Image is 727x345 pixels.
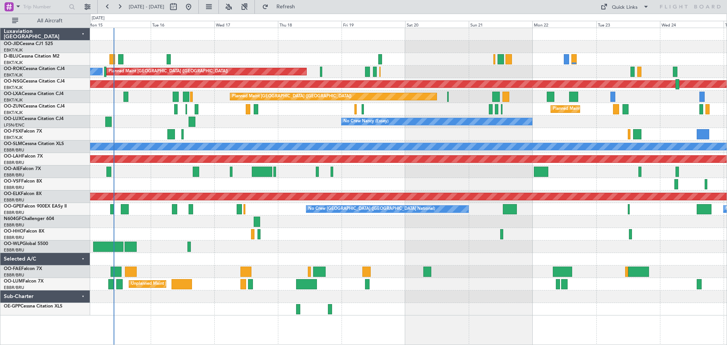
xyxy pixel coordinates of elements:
[4,54,19,59] span: D-IBLU
[4,135,23,140] a: EBKT/KJK
[612,4,638,11] div: Quick Links
[131,278,273,290] div: Unplanned Maint [GEOGRAPHIC_DATA] ([GEOGRAPHIC_DATA] National)
[4,54,59,59] a: D-IBLUCessna Citation M2
[4,42,20,46] span: OO-JID
[4,279,23,284] span: OO-LUM
[4,142,22,146] span: OO-SLM
[4,172,24,178] a: EBBR/BRU
[4,304,20,309] span: OE-GPP
[278,21,342,28] div: Thu 18
[4,185,24,190] a: EBBR/BRU
[4,217,54,221] a: N604GFChallenger 604
[4,279,44,284] a: OO-LUMFalcon 7X
[259,1,304,13] button: Refresh
[4,197,24,203] a: EBBR/BRU
[4,167,20,171] span: OO-AIE
[4,229,44,234] a: OO-HHOFalcon 8X
[597,1,653,13] button: Quick Links
[343,116,388,127] div: No Crew Nancy (Essey)
[270,4,302,9] span: Refresh
[4,142,64,146] a: OO-SLMCessna Citation XLS
[4,222,24,228] a: EBBR/BRU
[553,103,641,115] div: Planned Maint Kortrijk-[GEOGRAPHIC_DATA]
[129,3,164,10] span: [DATE] - [DATE]
[4,285,24,290] a: EBBR/BRU
[4,79,23,84] span: OO-NSG
[23,1,67,12] input: Trip Number
[405,21,469,28] div: Sat 20
[4,192,21,196] span: OO-ELK
[4,167,41,171] a: OO-AIEFalcon 7X
[469,21,532,28] div: Sun 21
[4,247,24,253] a: EBBR/BRU
[4,179,42,184] a: OO-VSFFalcon 8X
[232,91,351,102] div: Planned Maint [GEOGRAPHIC_DATA] ([GEOGRAPHIC_DATA])
[109,66,228,77] div: Planned Maint [GEOGRAPHIC_DATA] ([GEOGRAPHIC_DATA])
[4,235,24,240] a: EBBR/BRU
[4,179,21,184] span: OO-VSF
[4,67,65,71] a: OO-ROKCessna Citation CJ4
[660,21,724,28] div: Wed 24
[596,21,660,28] div: Tue 23
[4,217,22,221] span: N604GF
[4,229,23,234] span: OO-HHO
[4,267,42,271] a: OO-FAEFalcon 7X
[4,42,53,46] a: OO-JIDCessna CJ1 525
[4,272,24,278] a: EBBR/BRU
[4,92,64,96] a: OO-LXACessna Citation CJ4
[4,117,22,121] span: OO-LUX
[4,47,23,53] a: EBKT/KJK
[4,204,67,209] a: OO-GPEFalcon 900EX EASy II
[308,203,435,215] div: No Crew [GEOGRAPHIC_DATA] ([GEOGRAPHIC_DATA] National)
[151,21,214,28] div: Tue 16
[4,92,22,96] span: OO-LXA
[4,79,65,84] a: OO-NSGCessna Citation CJ4
[4,104,23,109] span: OO-ZUN
[4,242,48,246] a: OO-WLPGlobal 5500
[4,204,22,209] span: OO-GPE
[4,304,62,309] a: OE-GPPCessna Citation XLS
[87,21,150,28] div: Mon 15
[4,117,64,121] a: OO-LUXCessna Citation CJ4
[4,242,22,246] span: OO-WLP
[4,154,43,159] a: OO-LAHFalcon 7X
[8,15,82,27] button: All Aircraft
[532,21,596,28] div: Mon 22
[4,104,65,109] a: OO-ZUNCessna Citation CJ4
[4,129,21,134] span: OO-FSX
[4,267,21,271] span: OO-FAE
[4,67,23,71] span: OO-ROK
[4,129,42,134] a: OO-FSXFalcon 7X
[214,21,278,28] div: Wed 17
[4,122,25,128] a: LFSN/ENC
[20,18,80,23] span: All Aircraft
[342,21,405,28] div: Fri 19
[4,60,23,66] a: EBKT/KJK
[4,147,24,153] a: EBBR/BRU
[4,85,23,91] a: EBKT/KJK
[4,160,24,165] a: EBBR/BRU
[4,110,23,116] a: EBKT/KJK
[92,15,105,22] div: [DATE]
[4,154,22,159] span: OO-LAH
[4,72,23,78] a: EBKT/KJK
[4,192,42,196] a: OO-ELKFalcon 8X
[4,97,23,103] a: EBKT/KJK
[4,210,24,215] a: EBBR/BRU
